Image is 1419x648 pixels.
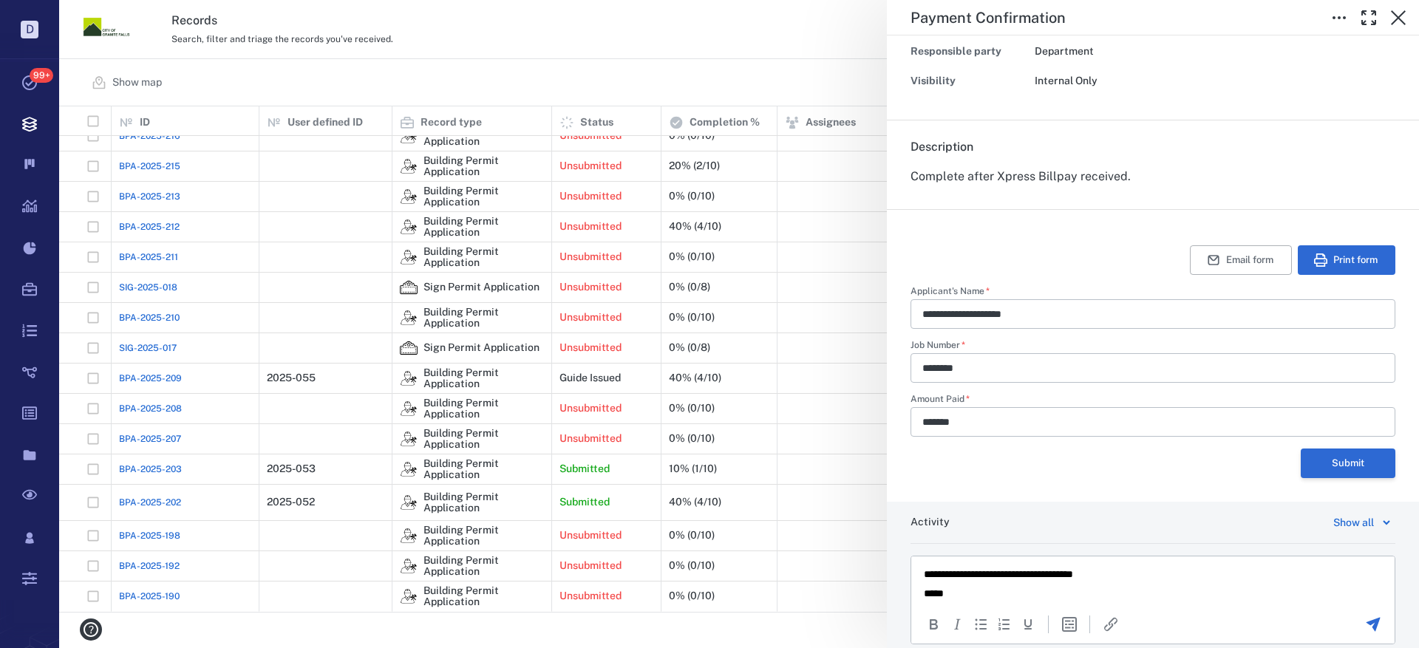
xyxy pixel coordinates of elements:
div: Visibility [911,71,1029,92]
h5: Payment Confirmation [911,9,1066,27]
p: D [21,21,38,38]
button: Email form [1190,245,1292,275]
button: Underline [1019,615,1037,633]
span: Department [1035,45,1094,57]
div: Applicant's Name [911,299,1395,329]
h6: Activity [911,515,950,530]
button: Italic [948,615,966,633]
label: Applicant's Name [911,287,1395,299]
span: Internal Only [1035,75,1098,86]
div: Bullet list [972,615,990,633]
h6: Description [911,138,1395,156]
label: Job Number [911,341,1395,353]
div: Job Number [911,353,1395,383]
div: Responsible party [911,41,1029,62]
button: Close [1384,3,1413,33]
button: Print form [1298,245,1395,275]
button: Insert/edit link [1102,615,1120,633]
button: Toggle to Edit Boxes [1324,3,1354,33]
span: 99+ [30,68,53,83]
button: Bold [925,615,942,633]
div: Amount Paid [911,407,1395,437]
iframe: Rich Text Area [911,556,1395,604]
button: Insert template [1061,615,1078,633]
span: Help [33,10,64,24]
div: Numbered list [996,615,1013,633]
label: Amount Paid [911,395,1395,407]
div: Show all [1333,514,1374,531]
button: Send the comment [1364,615,1382,633]
button: Submit [1301,449,1395,478]
button: Toggle Fullscreen [1354,3,1384,33]
p: Complete after Xpress Billpay received. [911,168,1395,185]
